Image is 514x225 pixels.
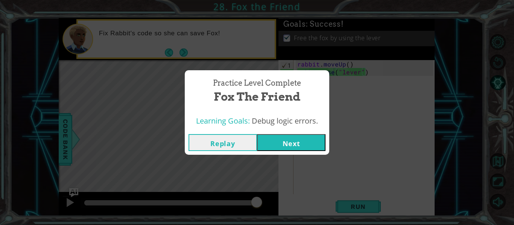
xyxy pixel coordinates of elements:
button: Replay [189,134,257,151]
span: Fox the Friend [214,89,301,105]
span: Learning Goals: [196,116,250,126]
span: Practice Level Complete [213,78,301,89]
button: Next [257,134,325,151]
span: Debug logic errors. [252,116,318,126]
